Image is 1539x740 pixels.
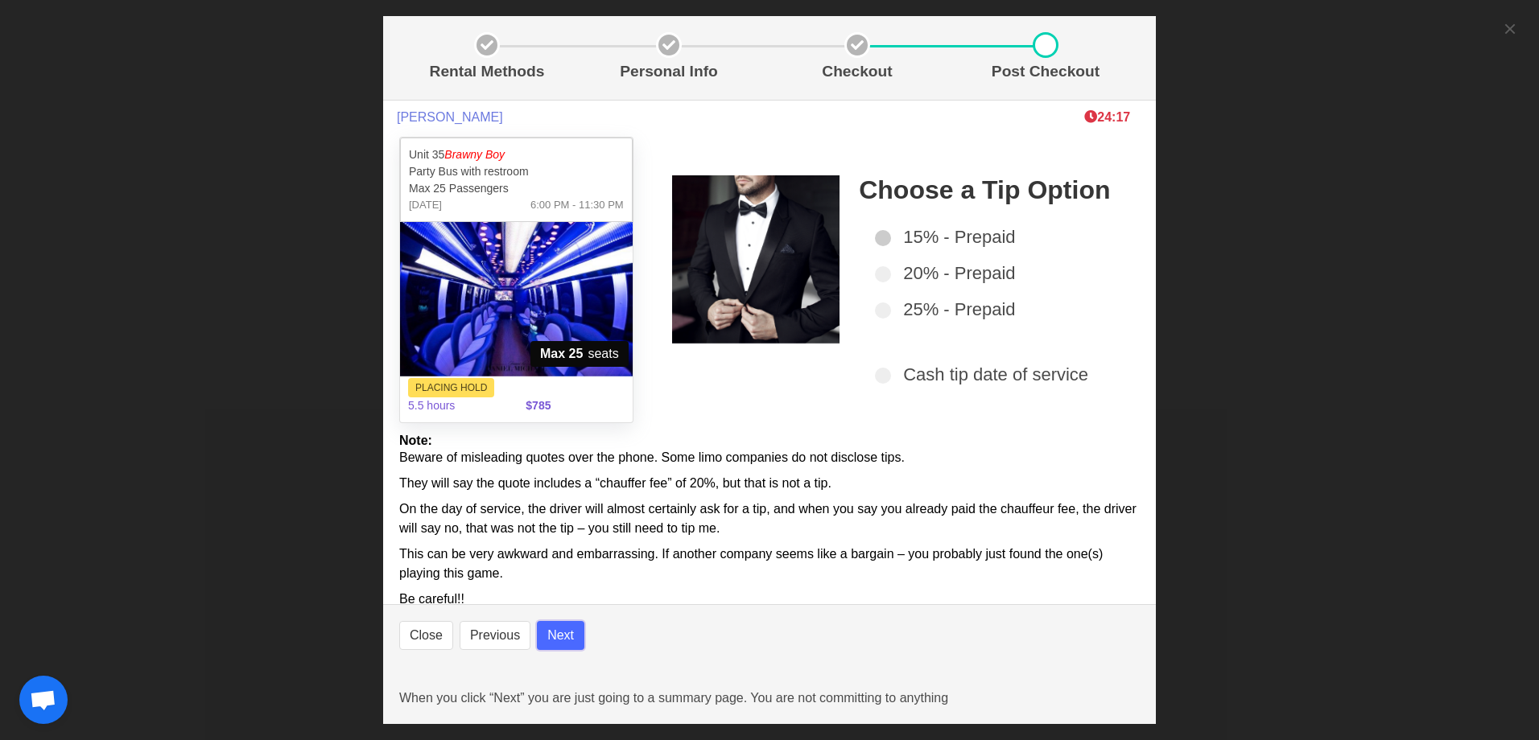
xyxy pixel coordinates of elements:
h2: Choose a Tip Option [859,175,1120,204]
span: The clock is ticking ⁠— this timer shows how long we'll hold this limo during checkout. If time r... [1084,110,1130,124]
p: This can be very awkward and embarrassing. If another company seems like a bargain – you probably... [399,545,1140,583]
button: Next [537,621,584,650]
label: 15% - Prepaid [875,224,1120,250]
p: Personal Info [581,60,757,84]
p: Max 25 Passengers [409,180,624,197]
p: Be careful!! [399,590,1140,609]
button: Close [399,621,453,650]
img: 35%2002.jpg [400,222,633,376]
p: Beware of misleading quotes over the phone. Some limo companies do not disclose tips. [399,448,1140,467]
a: Open chat [19,676,68,724]
label: 25% - Prepaid [875,296,1120,323]
em: Brawny Boy [444,148,505,161]
p: They will say the quote includes a “chauffer fee” of 20%, but that is not a tip. [399,474,1140,493]
p: Rental Methods [406,60,568,84]
b: 24:17 [1084,110,1130,124]
p: Unit 35 [409,146,624,163]
label: Cash tip date of service [875,361,1120,388]
h2: Note: [399,433,1140,448]
img: sidebar-img1.png [672,175,840,343]
span: 6:00 PM - 11:30 PM [530,197,624,213]
p: Party Bus with restroom [409,163,624,180]
span: seats [530,341,629,367]
span: [PERSON_NAME] [397,109,503,125]
strong: Max 25 [540,344,583,364]
button: Previous [460,621,530,650]
p: Post Checkout [958,60,1133,84]
p: Checkout [769,60,945,84]
span: 5.5 hours [398,388,516,424]
label: 20% - Prepaid [875,260,1120,286]
p: When you click “Next” you are just going to a summary page. You are not committing to anything [399,689,1140,708]
span: [DATE] [409,197,442,213]
p: On the day of service, the driver will almost certainly ask for a tip, and when you say you alrea... [399,499,1140,538]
